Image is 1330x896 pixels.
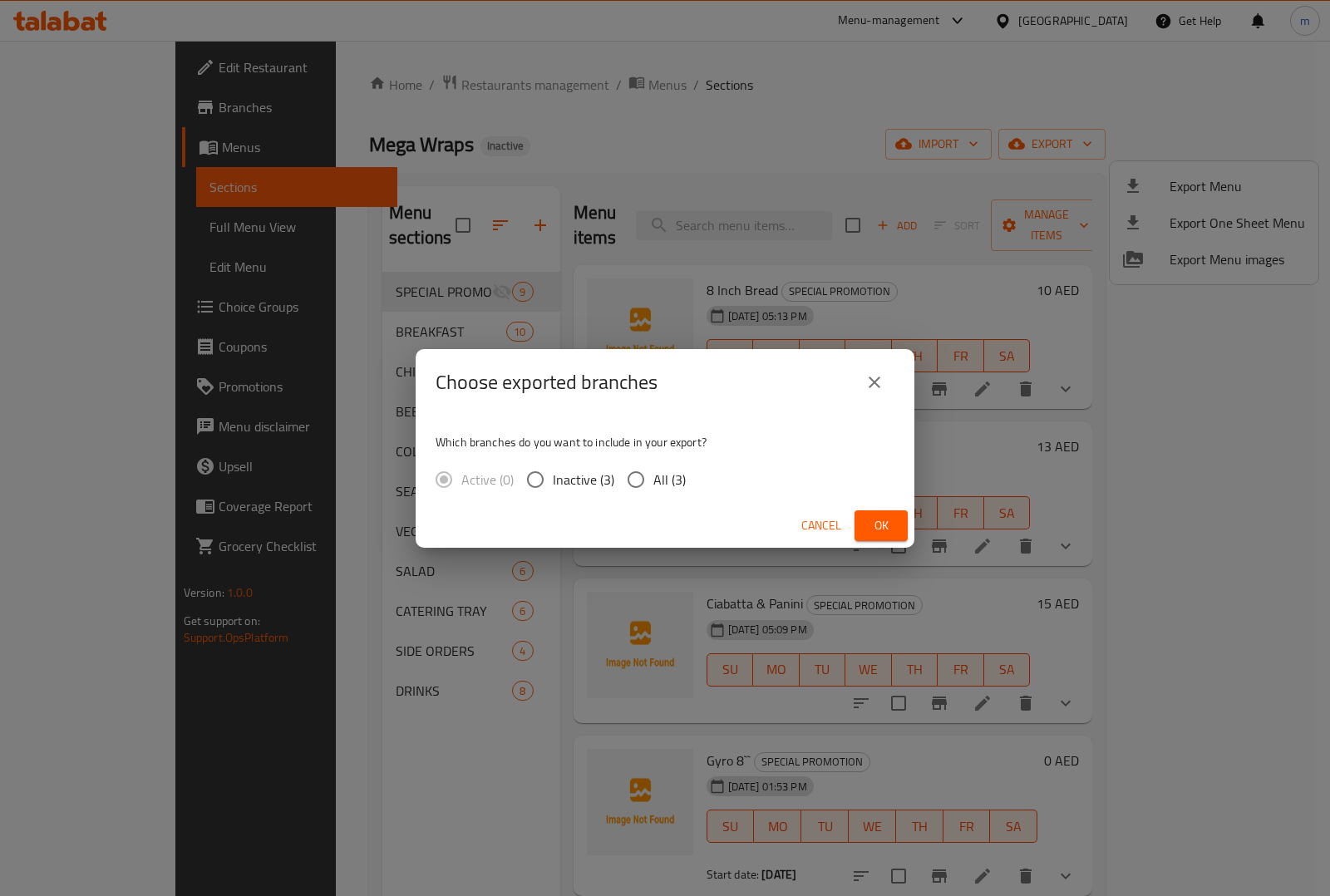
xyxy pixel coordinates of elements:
span: All (3) [653,470,686,490]
h2: Choose exported branches [436,369,658,396]
button: Cancel [795,510,848,541]
span: Cancel [801,515,841,536]
span: Inactive (3) [553,470,614,490]
button: close [855,362,894,402]
span: Ok [868,515,894,536]
button: Ok [855,510,908,541]
p: Which branches do you want to include in your export? [436,434,894,450]
span: Active (0) [461,470,514,490]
